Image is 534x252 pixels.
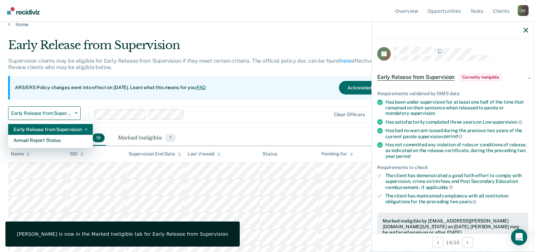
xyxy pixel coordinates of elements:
div: Supervision End Date [129,151,181,157]
p: Supervision clients may be eligible for Early Release from Supervision if they meet certain crite... [8,58,393,70]
div: Last Viewed [188,151,220,157]
span: period [444,133,463,139]
a: here [340,58,351,64]
div: Early Release from SupervisionCurrently ineligible [372,66,534,88]
span: supervision [410,110,435,116]
div: Marked Ineligible [117,131,177,146]
div: Annual Report Status [14,135,87,146]
div: The client has demonstrated a good faith effort to comply with supervision, crime victim fees and... [385,173,528,190]
button: Next Opportunity [462,237,473,248]
div: Marked ineligible by [EMAIL_ADDRESS][PERSON_NAME][DOMAIN_NAME][US_STATE] on [DATE]. [PERSON_NAME]... [383,218,523,235]
span: Early Release from Supervision [377,74,454,81]
div: Dropdown Menu [8,121,93,148]
img: Recidiviz [7,7,40,15]
p: ARS/ERS Policy changes went into effect on [DATE]. Learn what this means for you: [15,84,206,91]
div: A S [518,5,529,16]
span: supervision [492,119,522,125]
div: 14 / 20 [372,233,534,251]
a: FAQ [197,85,206,90]
div: Requirements to check [377,165,528,170]
div: Early Release from Supervision [14,124,87,135]
a: Home [8,21,526,27]
div: [PERSON_NAME] is now in the Marked Ineligible tab for Early Release from Supervision [17,231,228,237]
span: years [459,199,476,204]
span: 19 [92,133,105,142]
span: Currently ineligible [460,74,501,81]
div: Has had no warrant issued during the previous two years of the current parole supervision [385,128,528,139]
div: Early Release from Supervision [8,38,409,58]
button: Previous Opportunity [432,237,443,248]
div: Open Intercom Messenger [511,229,527,245]
div: Clear officers [334,112,365,118]
div: Has not committed any violation of rules or conditions of release, as indicated on the release ce... [385,142,528,159]
div: Has satisfactorily completed three years on Low [385,119,528,125]
div: Requirements validated by OIMS data [377,91,528,97]
div: Has been under supervision for at least one half of the time that remained on their sentence when... [385,99,528,116]
button: Acknowledge & Close [339,81,403,94]
span: period [396,153,410,159]
div: SID [70,151,84,157]
div: Status [262,151,277,157]
span: Early Release from Supervision [11,110,72,116]
span: 7 [165,133,176,142]
button: Profile dropdown button [518,5,529,16]
div: Name [11,151,30,157]
span: applicable [426,185,453,190]
div: The client has maintained compliance with all restitution obligations for the preceding two [385,193,528,205]
div: Pending for [321,151,353,157]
